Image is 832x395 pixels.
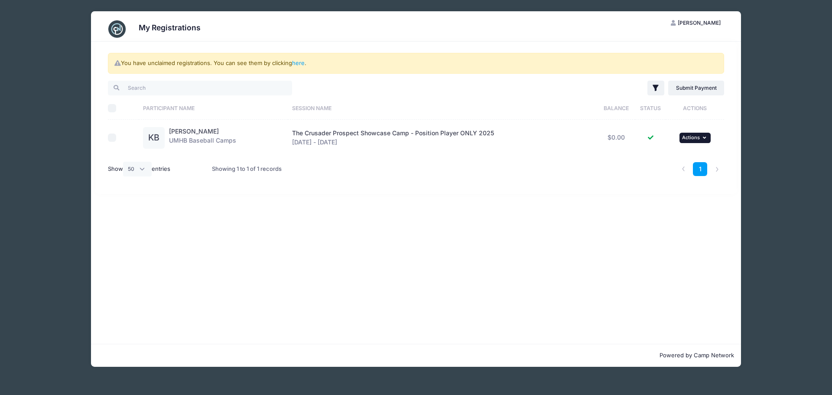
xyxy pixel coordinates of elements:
h3: My Registrations [139,23,201,32]
span: Actions [682,134,700,140]
div: You have unclaimed registrations. You can see them by clicking . [108,53,724,74]
button: Actions [679,133,711,143]
th: Session Name: activate to sort column ascending [288,97,597,120]
span: [PERSON_NAME] [678,20,721,26]
a: KB [143,134,165,142]
div: Showing 1 to 1 of 1 records [212,159,282,179]
p: Powered by Camp Network [98,351,734,360]
th: Status: activate to sort column ascending [635,97,666,120]
a: Submit Payment [668,81,724,95]
th: Participant Name: activate to sort column ascending [139,97,288,120]
div: KB [143,127,165,149]
span: The Crusader Prospect Showcase Camp - Position Player ONLY 2025 [292,129,494,137]
td: $0.00 [597,120,635,156]
th: Actions: activate to sort column ascending [666,97,724,120]
a: [PERSON_NAME] [169,127,219,135]
a: here [292,59,305,66]
a: 1 [693,162,707,176]
th: Balance: activate to sort column ascending [597,97,635,120]
button: [PERSON_NAME] [663,16,728,30]
select: Showentries [123,162,152,176]
div: UMHB Baseball Camps [169,127,236,149]
div: [DATE] - [DATE] [292,129,593,147]
th: Select All [108,97,139,120]
label: Show entries [108,162,170,176]
input: Search [108,81,292,95]
img: CampNetwork [108,20,126,38]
